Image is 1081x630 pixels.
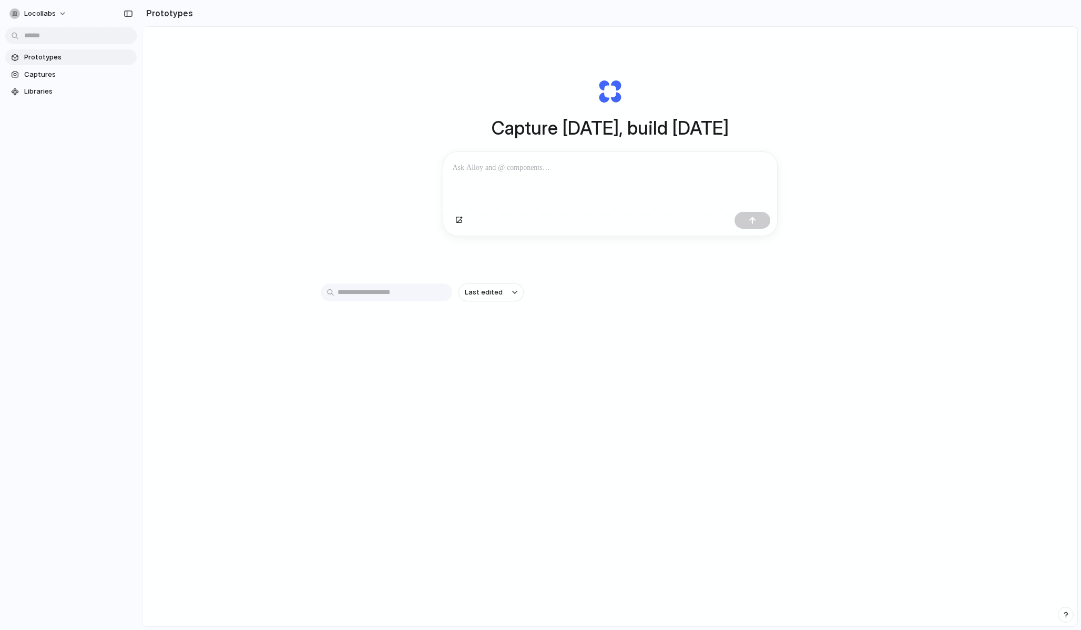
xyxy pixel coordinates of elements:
span: Prototypes [24,52,132,63]
span: Last edited [465,287,503,298]
button: Locollabs [5,5,72,22]
span: Captures [24,69,132,80]
h2: Prototypes [142,7,193,19]
button: Last edited [458,283,524,301]
a: Captures [5,67,137,83]
span: Locollabs [24,8,56,19]
a: Libraries [5,84,137,99]
h1: Capture [DATE], build [DATE] [492,114,729,142]
a: Prototypes [5,49,137,65]
span: Libraries [24,86,132,97]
